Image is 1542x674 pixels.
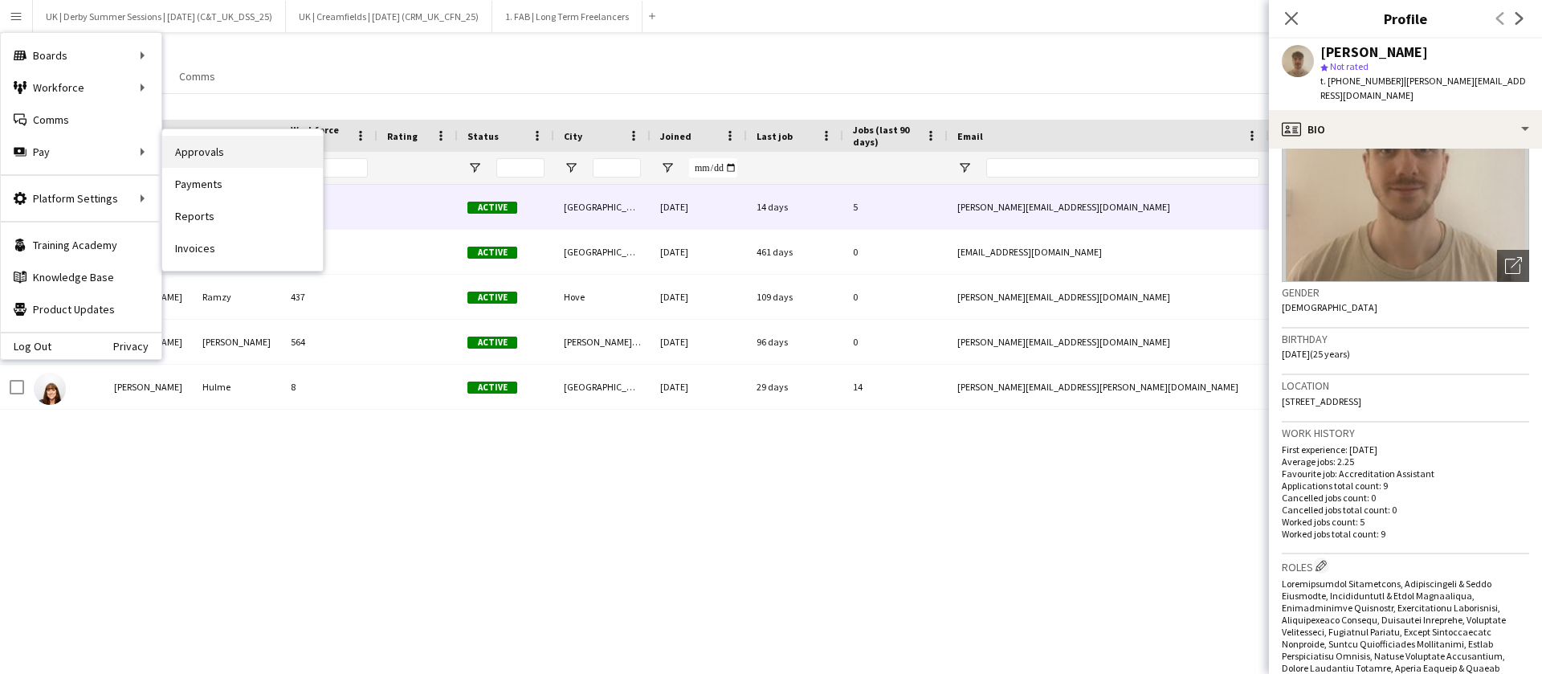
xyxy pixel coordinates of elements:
span: [STREET_ADDRESS] [1282,395,1361,407]
div: [PERSON_NAME][EMAIL_ADDRESS][DOMAIN_NAME] [948,185,1269,229]
div: [GEOGRAPHIC_DATA] [554,365,651,409]
a: Comms [173,66,222,87]
h3: Profile [1269,8,1542,29]
p: Favourite job: Accreditation Assistant [1282,468,1529,480]
button: Open Filter Menu [467,161,482,175]
div: 5 [843,185,948,229]
div: 0 [843,275,948,319]
div: 0 [843,230,948,274]
p: Applications total count: 9 [1282,480,1529,492]
span: Rating [387,130,418,142]
div: 437 [281,275,377,319]
div: [PERSON_NAME][EMAIL_ADDRESS][DOMAIN_NAME] [948,320,1269,364]
div: [PERSON_NAME] Cluny [554,320,651,364]
div: [EMAIL_ADDRESS][DOMAIN_NAME] [948,230,1269,274]
span: Status [467,130,499,142]
div: Bio [1269,110,1542,149]
div: [PERSON_NAME][EMAIL_ADDRESS][DOMAIN_NAME] [948,275,1269,319]
p: Worked jobs count: 5 [1282,516,1529,528]
a: Privacy [113,340,161,353]
div: 29 days [747,365,843,409]
span: | [PERSON_NAME][EMAIL_ADDRESS][DOMAIN_NAME] [1320,75,1526,101]
a: Product Updates [1,293,161,325]
span: Workforce ID [291,124,349,148]
div: [DATE] [651,275,747,319]
button: UK | Creamfields | [DATE] (CRM_UK_CFN_25) [286,1,492,32]
button: Open Filter Menu [660,161,675,175]
p: Cancelled jobs total count: 0 [1282,504,1529,516]
a: Knowledge Base [1,261,161,293]
span: Joined [660,130,691,142]
div: [DATE] [651,365,747,409]
a: Comms [1,104,161,136]
p: Average jobs: 2.25 [1282,455,1529,468]
div: 425 [281,185,377,229]
input: Workforce ID Filter Input [320,158,368,178]
div: [DATE] [651,320,747,364]
div: [PERSON_NAME] [193,320,281,364]
a: Approvals [162,136,323,168]
span: Active [467,202,517,214]
p: Worked jobs total count: 9 [1282,528,1529,540]
input: Joined Filter Input [689,158,737,178]
span: t. [PHONE_NUMBER] [1320,75,1404,87]
div: Workforce [1,71,161,104]
div: 109 days [747,275,843,319]
span: Active [467,247,517,259]
span: Not rated [1330,60,1369,72]
span: Active [467,292,517,304]
div: 96 days [747,320,843,364]
div: Ramzy [193,275,281,319]
input: Email Filter Input [986,158,1259,178]
a: Invoices [162,232,323,264]
span: Active [467,382,517,394]
p: Cancelled jobs count: 0 [1282,492,1529,504]
div: Hulme [193,365,281,409]
span: [DATE] (25 years) [1282,348,1350,360]
input: Status Filter Input [496,158,545,178]
h3: Work history [1282,426,1529,440]
img: Alexandra Hulme [34,373,66,405]
div: Platform Settings [1,182,161,214]
a: Payments [162,168,323,200]
div: Hove [554,275,651,319]
h3: Location [1282,378,1529,393]
div: Boards [1,39,161,71]
div: [DATE] [651,230,747,274]
span: Email [957,130,983,142]
a: Training Academy [1,229,161,261]
button: UK | Derby Summer Sessions | [DATE] (C&T_UK_DSS_25) [33,1,286,32]
div: [DATE] [651,185,747,229]
div: 461 days [747,230,843,274]
button: Open Filter Menu [957,161,972,175]
a: Log Out [1,340,51,353]
a: Reports [162,200,323,232]
div: [GEOGRAPHIC_DATA] [554,230,651,274]
div: 0 [843,320,948,364]
div: 14 [843,365,948,409]
div: [PERSON_NAME][EMAIL_ADDRESS][PERSON_NAME][DOMAIN_NAME] [948,365,1269,409]
div: [PERSON_NAME] [104,365,193,409]
span: Active [467,337,517,349]
h3: Birthday [1282,332,1529,346]
button: Open Filter Menu [564,161,578,175]
div: 8 [281,365,377,409]
div: Open photos pop-in [1497,250,1529,282]
span: Last job [757,130,793,142]
input: City Filter Input [593,158,641,178]
div: [GEOGRAPHIC_DATA] [554,185,651,229]
span: City [564,130,582,142]
p: First experience: [DATE] [1282,443,1529,455]
div: 564 [281,320,377,364]
button: 1. FAB | Long Term Freelancers [492,1,642,32]
div: 217 [281,230,377,274]
h3: Roles [1282,558,1529,574]
div: 14 days [747,185,843,229]
img: Crew avatar or photo [1282,41,1529,282]
span: Jobs (last 90 days) [853,124,919,148]
span: [DEMOGRAPHIC_DATA] [1282,301,1377,313]
div: Pay [1,136,161,168]
span: Comms [179,69,215,84]
h3: Gender [1282,285,1529,300]
div: [PERSON_NAME] [1320,45,1428,59]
